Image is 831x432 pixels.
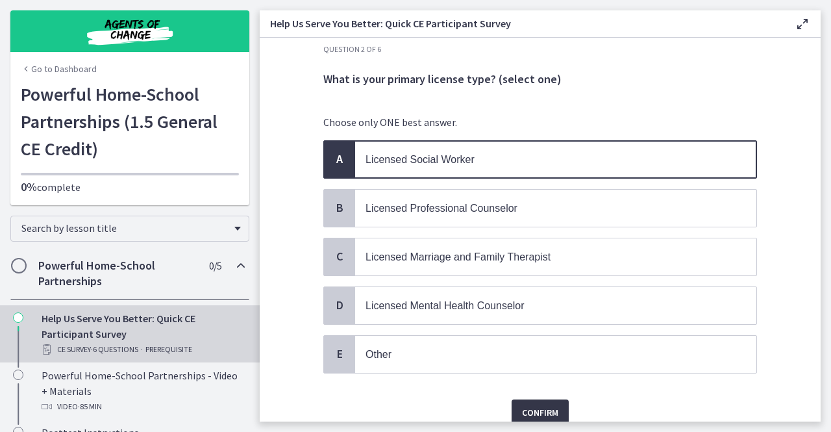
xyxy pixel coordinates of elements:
[145,342,192,357] span: PREREQUISITE
[42,311,244,357] div: Help Us Serve You Better: Quick CE Participant Survey
[21,179,37,194] span: 0%
[332,249,347,264] span: C
[10,216,249,242] div: Search by lesson title
[332,298,347,313] span: D
[323,44,757,55] h3: Question 2 of 6
[209,258,221,273] span: 0 / 5
[21,81,239,162] h1: Powerful Home-School Partnerships (1.5 General CE Credit)
[366,251,551,262] span: Licensed Marriage and Family Therapist
[42,368,244,414] div: Powerful Home-School Partnerships - Video + Materials
[512,400,569,426] button: Confirm
[366,203,517,214] span: Licensed Professional Counselor
[366,349,391,360] span: Other
[141,342,143,357] span: ·
[91,342,138,357] span: · 6 Questions
[270,16,774,31] h3: Help Us Serve You Better: Quick CE Participant Survey
[332,151,347,167] span: A
[323,71,757,87] h3: What is your primary license type? (select one)
[332,200,347,216] span: B
[42,399,244,414] div: Video
[42,342,244,357] div: CE Survey
[323,114,757,130] p: Choose only ONE best answer.
[38,258,197,289] h2: Powerful Home-School Partnerships
[21,222,228,235] span: Search by lesson title
[366,154,475,165] span: Licensed Social Worker
[21,62,97,75] a: Go to Dashboard
[52,16,208,47] img: Agents of Change
[21,179,239,195] p: complete
[366,300,525,311] span: Licensed Mental Health Counselor
[522,405,558,420] span: Confirm
[332,346,347,362] span: E
[78,399,102,414] span: · 85 min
